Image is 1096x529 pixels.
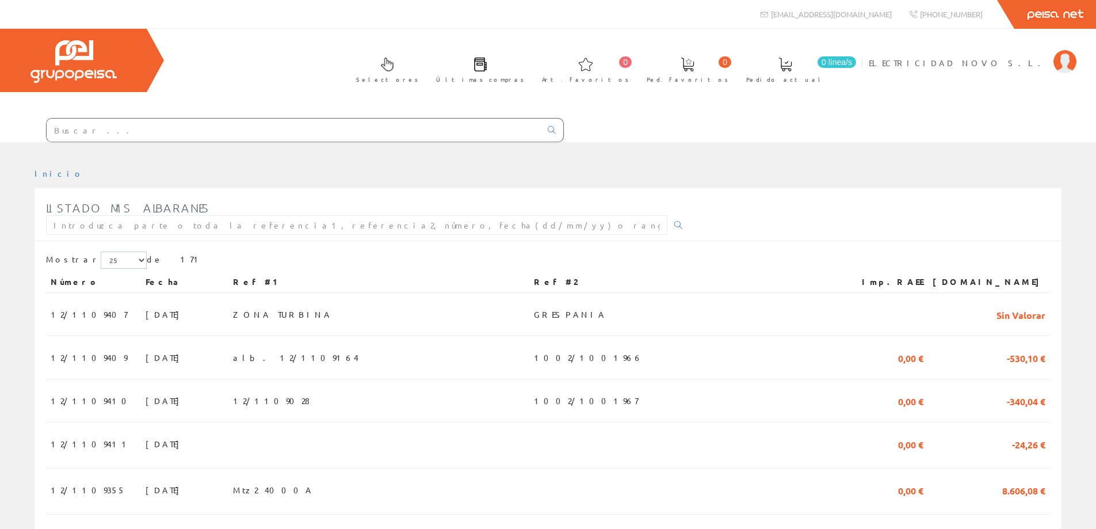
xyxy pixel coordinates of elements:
img: Grupo Peisa [30,40,117,83]
span: Art. favoritos [542,74,629,85]
span: 0 línea/s [818,56,856,68]
span: 0 [619,56,632,68]
span: [DATE] [146,480,185,500]
span: 0,00 € [898,480,923,500]
span: ZONA TURBINA [233,305,332,324]
span: GRESPANIA [534,305,606,324]
span: [DATE] [146,305,185,324]
select: Mostrar [101,252,147,269]
input: Buscar ... [47,119,541,142]
span: ELECTRICIDAD NOVO S.L. [869,57,1048,68]
span: [PHONE_NUMBER] [920,9,983,19]
a: Inicio [35,168,83,178]
a: Últimas compras [425,48,530,90]
span: [DATE] [146,434,185,454]
th: Número [46,272,141,292]
span: Últimas compras [436,74,524,85]
div: de 171 [46,252,1050,272]
span: 12/1109028 [233,391,310,410]
span: 12/1109411 [51,434,131,454]
span: [EMAIL_ADDRESS][DOMAIN_NAME] [771,9,892,19]
span: -24,26 € [1012,434,1045,454]
th: Ref #2 [529,272,842,292]
span: 12/1109355 [51,480,125,500]
th: Fecha [141,272,228,292]
span: Mtz2 4000A [233,480,314,500]
span: -340,04 € [1007,391,1045,410]
span: 0,00 € [898,434,923,454]
label: Mostrar [46,252,147,269]
span: Pedido actual [746,74,824,85]
th: Ref #1 [228,272,529,292]
span: 12/1109409 [51,348,127,367]
span: 1002/1001966 [534,348,643,367]
span: Selectores [356,74,418,85]
span: 0,00 € [898,391,923,410]
span: 1002/1001967 [534,391,638,410]
span: [DATE] [146,391,185,410]
span: -530,10 € [1007,348,1045,367]
span: Sin Valorar [996,305,1045,324]
span: Ped. favoritos [647,74,728,85]
span: 0 [719,56,731,68]
a: Selectores [345,48,424,90]
span: 0,00 € [898,348,923,367]
input: Introduzca parte o toda la referencia1, referencia2, número, fecha(dd/mm/yy) o rango de fechas(dd... [46,215,667,235]
th: [DOMAIN_NAME] [928,272,1050,292]
span: 12/1109410 [51,391,133,410]
span: 8.606,08 € [1002,480,1045,500]
th: Imp.RAEE [842,272,928,292]
span: [DATE] [146,348,185,367]
a: ELECTRICIDAD NOVO S.L. [869,48,1076,59]
span: alb. 12/1109164 [233,348,358,367]
span: 12/1109407 [51,305,127,324]
span: Listado mis albaranes [46,201,210,215]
